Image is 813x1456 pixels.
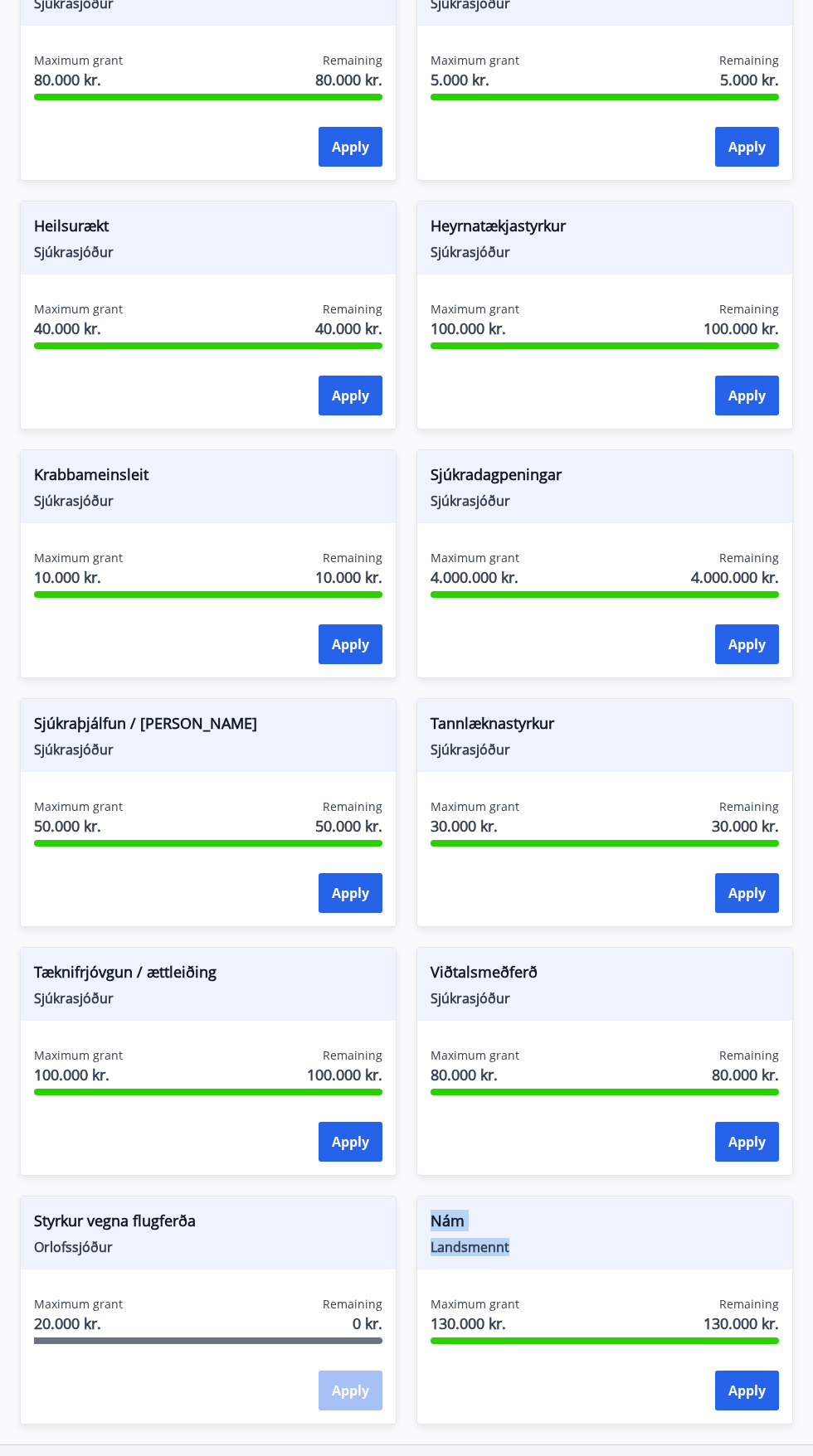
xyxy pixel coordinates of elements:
span: Viðtalsmeðferð [431,961,779,989]
span: Sjúkrasjóður [431,989,779,1007]
span: Styrkur vegna flugferða [34,1210,382,1238]
button: Apply [715,624,779,664]
span: Krabbameinsleit [34,463,382,492]
span: Remaining [719,550,779,566]
span: Sjúkraþjálfun / [PERSON_NAME] [34,712,382,740]
span: Remaining [323,301,382,318]
span: Orlofssjóður [34,1238,382,1256]
span: Remaining [719,1047,779,1064]
span: Maximum grant [431,1296,519,1313]
span: 100.000 kr. [431,318,519,339]
span: 30.000 kr. [712,815,779,837]
button: Apply [319,873,382,913]
span: Landsmennt [431,1238,779,1256]
span: Nám [431,1210,779,1238]
span: 5.000 kr. [431,69,519,90]
span: Remaining [719,798,779,815]
span: Maximum grant [34,1296,123,1313]
button: Apply [319,127,382,167]
span: 50.000 kr. [34,815,123,837]
button: Apply [715,1122,779,1162]
span: Tæknifrjóvgun / ættleiðing [34,961,382,989]
span: Maximum grant [431,301,519,318]
span: Sjúkrasjóður [431,243,779,261]
span: 10.000 kr. [34,566,123,588]
span: Maximum grant [34,798,123,815]
span: Maximum grant [34,301,123,318]
button: Apply [319,376,382,415]
span: Remaining [323,52,382,69]
span: 80.000 kr. [431,1064,519,1085]
span: 100.000 kr. [703,318,779,339]
span: Maximum grant [431,550,519,566]
span: Sjúkrasjóður [34,989,382,1007]
span: 4.000.000 kr. [691,566,779,588]
span: 130.000 kr. [431,1313,519,1334]
span: 100.000 kr. [34,1064,123,1085]
button: Apply [715,127,779,167]
span: Remaining [719,1296,779,1313]
button: Apply [715,1371,779,1410]
span: Sjúkrasjóður [431,492,779,510]
span: Heyrnatækjastyrkur [431,215,779,243]
span: 100.000 kr. [307,1064,382,1085]
span: 50.000 kr. [315,815,382,837]
span: Remaining [719,301,779,318]
span: Maximum grant [34,52,123,69]
span: Maximum grant [431,798,519,815]
span: Sjúkrasjóður [34,740,382,759]
span: Maximum grant [431,1047,519,1064]
span: Sjúkradagpeningar [431,463,779,492]
button: Apply [715,376,779,415]
span: 30.000 kr. [431,815,519,837]
span: Heilsurækt [34,215,382,243]
button: Apply [319,1122,382,1162]
span: 20.000 kr. [34,1313,123,1334]
button: Apply [715,873,779,913]
span: 40.000 kr. [34,318,123,339]
span: Sjúkrasjóður [34,492,382,510]
span: 130.000 kr. [703,1313,779,1334]
span: Remaining [323,1047,382,1064]
span: Maximum grant [34,1047,123,1064]
span: 80.000 kr. [712,1064,779,1085]
span: Maximum grant [431,52,519,69]
span: 80.000 kr. [315,69,382,90]
span: Sjúkrasjóður [34,243,382,261]
span: Remaining [719,52,779,69]
span: Remaining [323,1296,382,1313]
span: Maximum grant [34,550,123,566]
span: 5.000 kr. [720,69,779,90]
span: Sjúkrasjóður [431,740,779,759]
span: Remaining [323,798,382,815]
button: Apply [319,624,382,664]
span: 80.000 kr. [34,69,123,90]
span: 0 kr. [353,1313,382,1334]
span: 4.000.000 kr. [431,566,519,588]
span: 10.000 kr. [315,566,382,588]
span: Tannlæknastyrkur [431,712,779,740]
span: 40.000 kr. [315,318,382,339]
span: Remaining [323,550,382,566]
